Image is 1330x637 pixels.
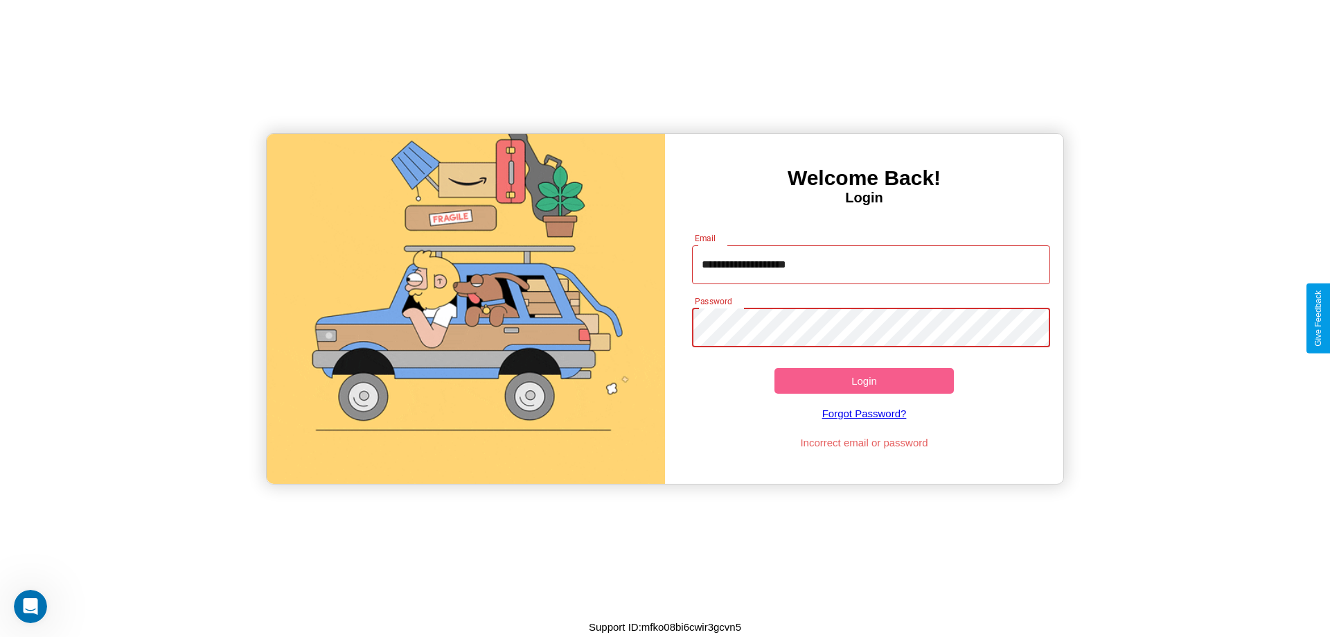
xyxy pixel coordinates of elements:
button: Login [774,368,954,394]
div: Give Feedback [1313,290,1323,347]
iframe: Intercom live chat [14,590,47,623]
label: Email [695,232,716,244]
a: Forgot Password? [685,394,1044,433]
h4: Login [665,190,1063,206]
label: Password [695,295,731,307]
h3: Welcome Back! [665,166,1063,190]
p: Support ID: mfko08bi6cwir3gcvn5 [589,618,741,636]
p: Incorrect email or password [685,433,1044,452]
img: gif [267,134,665,484]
